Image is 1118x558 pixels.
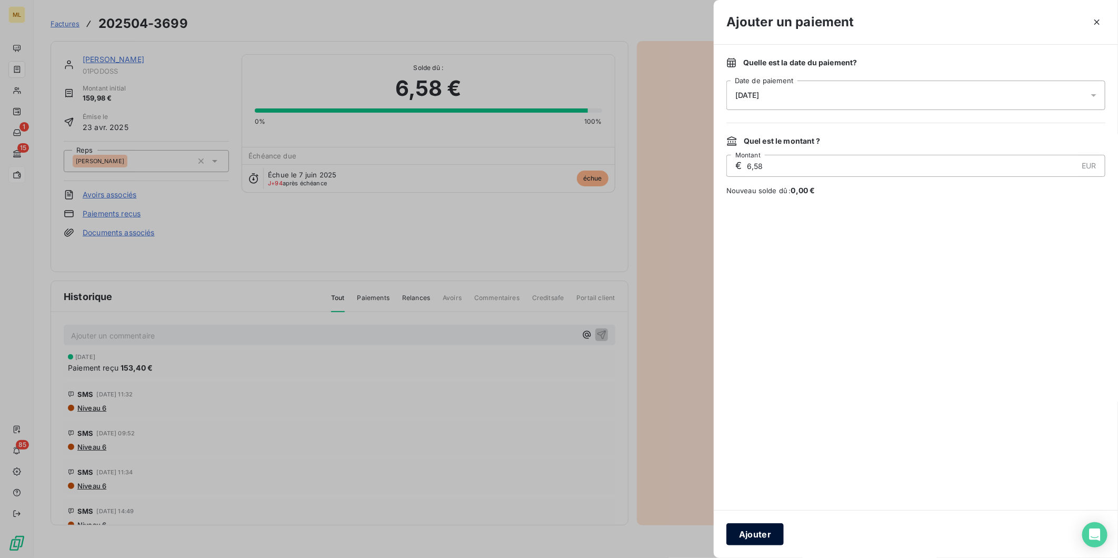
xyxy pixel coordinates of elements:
[791,186,815,195] span: 0,00 €
[1082,522,1107,547] div: Open Intercom Messenger
[726,523,784,545] button: Ajouter
[744,136,820,146] span: Quel est le montant ?
[735,91,760,99] span: [DATE]
[726,13,854,32] h3: Ajouter un paiement
[726,185,1105,196] span: Nouveau solde dû :
[743,57,857,68] span: Quelle est la date du paiement ?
